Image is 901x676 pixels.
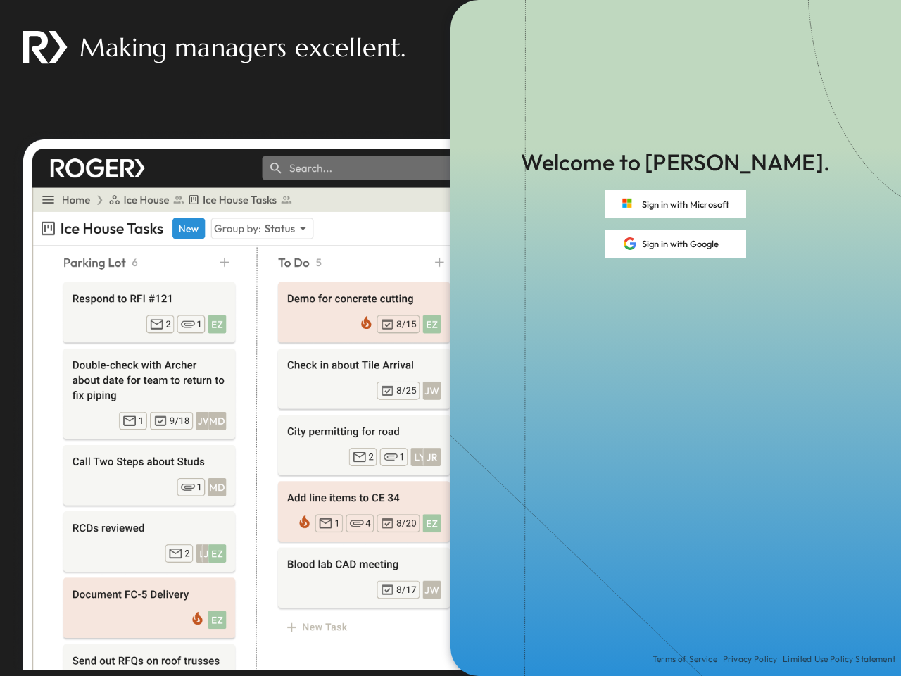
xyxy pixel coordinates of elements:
[653,653,717,665] a: Terms of Service
[783,653,895,665] a: Limited Use Policy Statement
[723,653,777,665] a: Privacy Policy
[605,190,746,218] button: Sign in with Microsoft
[605,230,746,258] button: Sign in with Google
[521,146,830,179] p: Welcome to [PERSON_NAME].
[80,30,405,65] p: Making managers excellent.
